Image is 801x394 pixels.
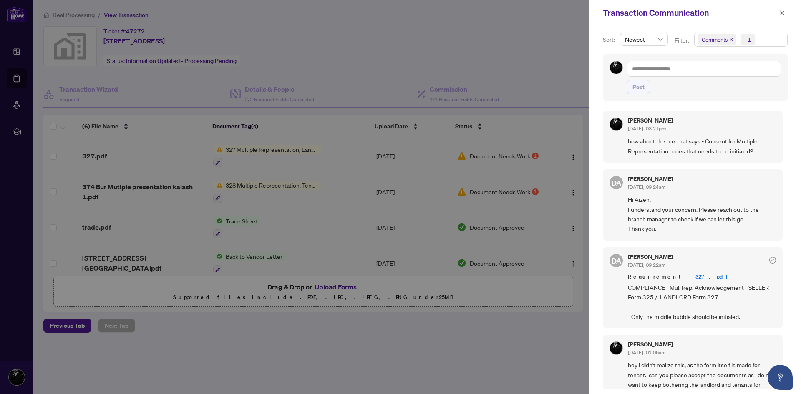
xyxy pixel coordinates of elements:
span: check-circle [769,257,776,264]
span: close [729,38,733,42]
span: [DATE], 03:21pm [628,125,666,132]
a: 327.pdf [695,273,732,280]
span: Hi Aizen, I understand your concern. Please reach out to the branch manager to check if we can le... [628,195,776,234]
h5: [PERSON_NAME] [628,254,673,260]
span: [DATE], 09:24am [628,184,665,190]
span: how about the box that says - Consent for Multiple Representation. does that needs to be initialed? [628,136,776,156]
span: [DATE], 01:06am [628,349,665,356]
p: Sort: [603,35,617,44]
span: DA [611,177,621,188]
span: [DATE], 09:22am [628,262,665,268]
img: Profile Icon [610,342,622,354]
span: COMPLIANCE - Mul. Rep. Acknowledgement - SELLER Form 325 / LANDLORD Form 327 - Only the middle bu... [628,283,776,322]
button: Open asap [768,365,793,390]
span: Comments [698,34,736,45]
button: Post [627,80,650,94]
span: close [779,10,785,16]
h5: [PERSON_NAME] [628,118,673,123]
span: DA [611,255,621,266]
h5: [PERSON_NAME] [628,341,673,347]
div: Transaction Communication [603,7,777,19]
h5: [PERSON_NAME] [628,176,673,182]
div: +1 [744,35,751,44]
span: Requirement - [628,273,776,281]
p: Filter: [675,36,690,45]
img: Profile Icon [610,61,622,74]
img: Profile Icon [610,118,622,130]
span: Newest [625,33,663,45]
span: Comments [702,35,728,44]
